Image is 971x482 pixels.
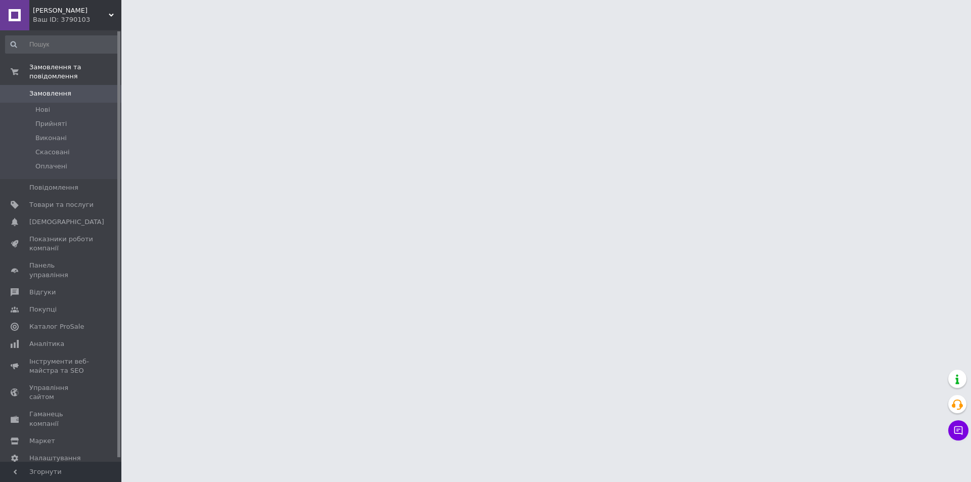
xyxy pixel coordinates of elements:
[29,305,57,314] span: Покупці
[29,89,71,98] span: Замовлення
[29,288,56,297] span: Відгуки
[29,436,55,446] span: Маркет
[5,35,119,54] input: Пошук
[35,119,67,128] span: Прийняті
[29,235,94,253] span: Показники роботи компанії
[29,183,78,192] span: Повідомлення
[29,410,94,428] span: Гаманець компанії
[35,134,67,143] span: Виконані
[29,261,94,279] span: Панель управління
[29,454,81,463] span: Налаштування
[948,420,968,441] button: Чат з покупцем
[33,6,109,15] span: TIM SOLAR
[35,148,70,157] span: Скасовані
[35,105,50,114] span: Нові
[29,383,94,402] span: Управління сайтом
[29,200,94,209] span: Товари та послуги
[35,162,67,171] span: Оплачені
[29,322,84,331] span: Каталог ProSale
[33,15,121,24] div: Ваш ID: 3790103
[29,339,64,348] span: Аналітика
[29,217,104,227] span: [DEMOGRAPHIC_DATA]
[29,357,94,375] span: Інструменти веб-майстра та SEO
[29,63,121,81] span: Замовлення та повідомлення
